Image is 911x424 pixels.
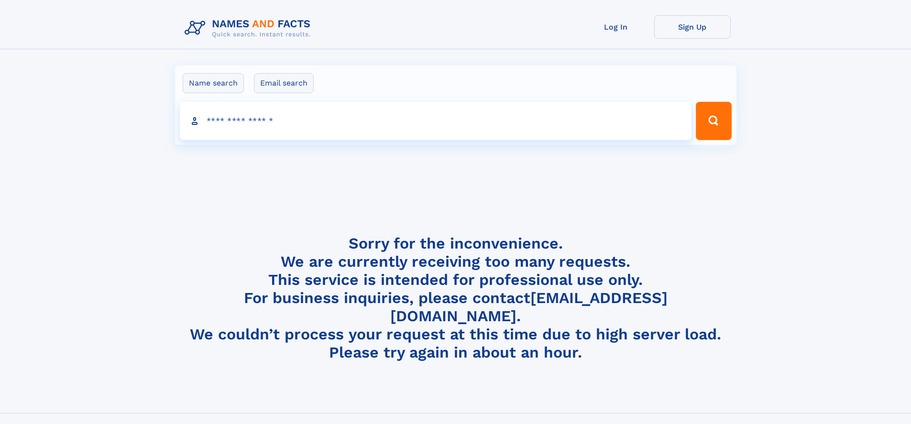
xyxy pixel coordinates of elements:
[180,102,692,140] input: search input
[181,234,731,362] h4: Sorry for the inconvenience. We are currently receiving too many requests. This service is intend...
[654,15,731,39] a: Sign Up
[696,102,731,140] button: Search Button
[254,73,314,93] label: Email search
[181,15,318,41] img: Logo Names and Facts
[578,15,654,39] a: Log In
[183,73,244,93] label: Name search
[390,289,668,325] a: [EMAIL_ADDRESS][DOMAIN_NAME]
